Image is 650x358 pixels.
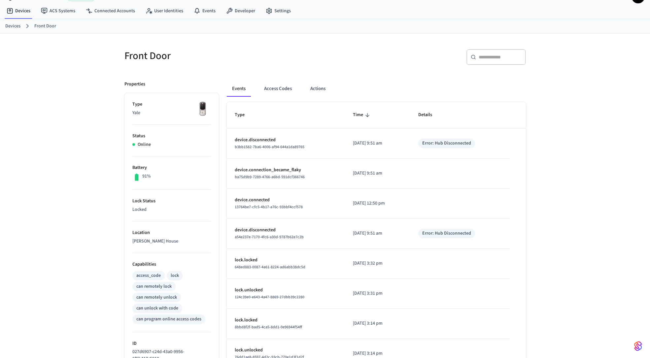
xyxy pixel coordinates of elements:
[132,133,211,140] p: Status
[235,294,304,300] span: 124c39e0-e643-4a47-8869-27dbb39c2280
[235,197,337,204] p: device.connected
[422,140,471,147] div: Error: Hub Disconnected
[136,272,161,279] div: access_code
[132,229,211,236] p: Location
[235,227,337,234] p: device.disconnected
[227,81,526,97] div: ant example
[353,260,402,267] p: [DATE] 3:32 pm
[235,264,305,270] span: 648ed883-0087-4a61-8224-ad6abb38dc5d
[260,5,296,17] a: Settings
[353,200,402,207] p: [DATE] 12:50 pm
[194,101,211,117] img: Yale Assure Touchscreen Wifi Smart Lock, Satin Nickel, Front
[235,110,253,120] span: Type
[235,317,337,324] p: lock.locked
[353,110,372,120] span: Time
[5,23,20,30] a: Devices
[235,167,337,174] p: device.connection_became_flaky
[235,144,304,150] span: b3bb1582-7ba6-4006-af94-644a1da89765
[235,257,337,264] p: lock.locked
[353,290,402,297] p: [DATE] 3:31 pm
[259,81,297,97] button: Access Codes
[353,140,402,147] p: [DATE] 9:51 am
[221,5,260,17] a: Developer
[422,230,471,237] div: Error: Hub Disconnected
[353,170,402,177] p: [DATE] 9:51 am
[132,206,211,213] p: Locked
[132,110,211,116] p: Yale
[81,5,140,17] a: Connected Accounts
[235,137,337,144] p: device.disconnected
[235,347,337,354] p: lock.unlocked
[353,350,402,357] p: [DATE] 3:14 pm
[142,173,151,180] p: 91%
[132,340,211,347] p: ID
[235,234,304,240] span: a54e237e-7170-4fc6-a30d-9787b62e7c2b
[188,5,221,17] a: Events
[235,174,305,180] span: ba75d9b9-7289-4766-a6bd-591dcf366746
[353,320,402,327] p: [DATE] 3:14 pm
[418,110,441,120] span: Details
[634,341,642,351] img: SeamLogoGradient.69752ec5.svg
[136,305,178,312] div: can unlock with code
[132,164,211,171] p: Battery
[171,272,179,279] div: lock
[124,49,321,63] h5: Front Door
[305,81,331,97] button: Actions
[235,324,302,330] span: 8bbd8f2f-bad5-4ca5-8dd1-0e96944f54ff
[235,287,337,294] p: lock.unlocked
[227,81,251,97] button: Events
[1,5,36,17] a: Devices
[34,23,56,30] a: Front Door
[36,5,81,17] a: ACS Systems
[132,238,211,245] p: [PERSON_NAME] House
[353,230,402,237] p: [DATE] 9:51 am
[132,101,211,108] p: Type
[132,198,211,205] p: Lock Status
[138,141,151,148] p: Online
[235,204,303,210] span: 13764be7-cfc5-4b17-a76c-93bbf4ccf578
[140,5,188,17] a: User Identities
[124,81,145,88] p: Properties
[136,316,201,323] div: can program online access codes
[136,294,177,301] div: can remotely unlock
[136,283,172,290] div: can remotely lock
[132,261,211,268] p: Capabilities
